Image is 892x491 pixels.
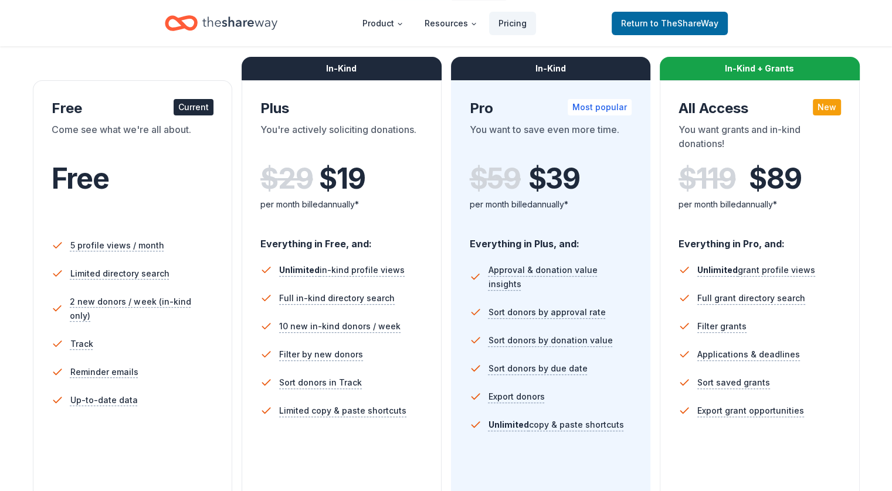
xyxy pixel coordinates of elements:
span: Unlimited [279,265,320,275]
span: to TheShareWay [650,18,718,28]
div: Everything in Plus, and: [470,227,632,251]
span: $ 19 [319,162,365,195]
a: Pricing [489,12,536,35]
a: Home [165,9,277,37]
div: New [813,99,841,115]
span: Sort donors by due date [489,362,588,376]
span: Applications & deadlines [697,347,800,362]
span: Free [52,161,109,196]
div: You want to save even more time. [470,122,632,155]
div: Plus [260,99,423,118]
nav: Main [353,9,536,37]
span: Sort donors by donation value [489,333,613,347]
button: Resources [415,12,487,35]
span: $ 89 [749,162,801,195]
div: You're actively soliciting donations. [260,122,423,155]
span: Sort donors by approval rate [489,305,606,319]
span: Full in-kind directory search [279,291,395,305]
span: Up-to-date data [70,393,138,407]
div: per month billed annually* [470,197,632,212]
span: Filter grants [697,319,747,333]
span: Track [70,337,93,351]
span: Unlimited [489,420,529,429]
span: in-kind profile views [279,265,405,275]
div: per month billed annually* [260,197,423,212]
div: In-Kind [242,57,442,80]
span: Limited copy & paste shortcuts [279,404,406,418]
span: grant profile views [697,265,815,275]
span: Full grant directory search [697,291,805,305]
span: Export grant opportunities [697,404,804,418]
div: In-Kind [451,57,651,80]
span: 5 profile views / month [70,238,164,253]
span: Filter by new donors [279,347,363,362]
div: You want grants and in-kind donations! [679,122,841,155]
span: 10 new in-kind donors / week [279,319,401,333]
span: Export donors [489,390,545,404]
div: Free [52,99,214,118]
span: Limited directory search [70,267,169,281]
span: Return [621,16,718,30]
span: Reminder emails [70,365,138,379]
div: Everything in Free, and: [260,227,423,251]
div: Everything in Pro, and: [679,227,841,251]
div: Most popular [568,99,632,115]
div: All Access [679,99,841,118]
span: Approval & donation value insights [488,263,632,291]
span: Sort donors in Track [279,376,362,390]
span: $ 39 [528,162,580,195]
span: Unlimited [697,265,738,275]
span: Sort saved grants [697,376,770,390]
div: Pro [470,99,632,118]
div: Come see what we're all about. [52,122,214,155]
a: Returnto TheShareWay [612,12,728,35]
span: copy & paste shortcuts [489,420,624,429]
span: 2 new donors / week (in-kind only) [70,295,213,323]
div: In-Kind + Grants [660,57,860,80]
button: Product [353,12,413,35]
div: per month billed annually* [679,197,841,212]
div: Current [174,99,213,115]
